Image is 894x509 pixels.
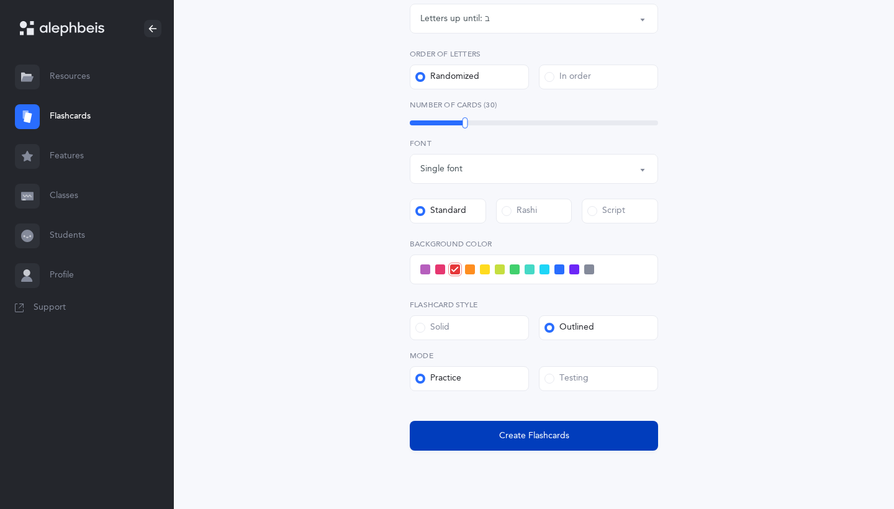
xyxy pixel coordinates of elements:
[410,154,658,184] button: Single font
[34,302,66,314] span: Support
[415,205,466,217] div: Standard
[544,322,594,334] div: Outlined
[410,99,658,110] label: Number of Cards (30)
[415,71,479,83] div: Randomized
[410,138,658,149] label: Font
[410,421,658,451] button: Create Flashcards
[485,12,490,25] div: ב
[544,71,591,83] div: In order
[410,238,658,250] label: Background color
[410,299,658,310] label: Flashcard Style
[544,372,589,385] div: Testing
[502,205,537,217] div: Rashi
[415,372,461,385] div: Practice
[420,163,463,176] div: Single font
[410,4,658,34] button: ב
[420,12,485,25] div: Letters up until:
[410,350,658,361] label: Mode
[499,430,569,443] span: Create Flashcards
[410,48,658,60] label: Order of letters
[587,205,625,217] div: Script
[415,322,449,334] div: Solid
